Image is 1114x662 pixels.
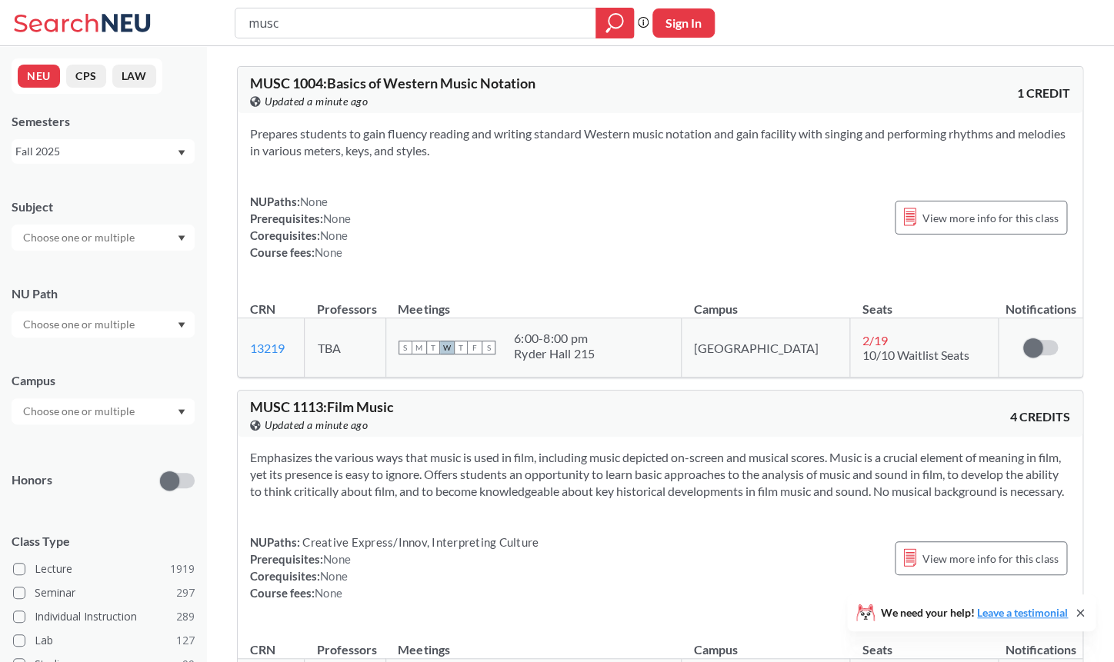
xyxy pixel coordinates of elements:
div: Fall 2025Dropdown arrow [12,139,195,164]
button: CPS [66,65,106,88]
svg: Dropdown arrow [178,235,185,241]
th: Meetings [385,626,681,659]
th: Campus [682,285,850,318]
svg: Dropdown arrow [178,322,185,328]
section: Emphasizes the various ways that music is used in film, including music depicted on-screen and mu... [250,449,1070,500]
span: 10/10 Waitlist Seats [862,348,969,362]
span: S [399,341,412,354]
label: Individual Instruction [13,607,195,627]
input: Choose one or multiple [15,228,145,247]
svg: Dropdown arrow [178,150,185,156]
section: Prepares students to gain fluency reading and writing standard Western music notation and gain fa... [250,125,1070,159]
span: F [468,341,482,354]
label: Lecture [13,559,195,579]
span: 2 / 19 [862,333,888,348]
label: Lab [13,630,195,650]
span: 289 [176,608,195,625]
span: Updated a minute ago [265,93,368,110]
span: 1 CREDIT [1017,85,1070,101]
p: Honors [12,471,52,489]
span: None [315,586,342,600]
input: Choose one or multiple [15,402,145,421]
label: Seminar [13,583,195,603]
span: S [482,341,495,354]
span: M [412,341,426,354]
span: 297 [176,584,195,601]
div: CRN [250,641,275,658]
td: TBA [305,318,385,378]
div: Dropdown arrow [12,225,195,251]
a: 13219 [250,341,285,355]
th: Notifications [998,285,1082,318]
div: magnifying glass [595,8,634,38]
div: NU Path [12,285,195,302]
div: Dropdown arrow [12,398,195,424]
span: MUSC 1113 : Film Music [250,398,394,415]
span: View more info for this class [922,549,1059,568]
div: Dropdown arrow [12,311,195,338]
span: 127 [176,632,195,649]
svg: Dropdown arrow [178,409,185,415]
span: 1919 [170,561,195,577]
span: MUSC 1004 : Basics of Western Music Notation [250,75,535,91]
td: [GEOGRAPHIC_DATA] [682,318,850,378]
span: We need your help! [881,607,1068,618]
span: Creative Express/Innov, Interpreting Culture [300,535,539,549]
button: LAW [112,65,156,88]
span: None [323,211,351,225]
div: Semesters [12,113,195,130]
span: None [315,245,342,259]
span: Class Type [12,533,195,550]
span: View more info for this class [922,208,1059,228]
div: Fall 2025 [15,143,176,160]
span: None [320,569,348,583]
div: NUPaths: Prerequisites: Corequisites: Course fees: [250,534,539,601]
a: Leave a testimonial [977,606,1068,619]
span: T [426,341,440,354]
th: Campus [682,626,850,659]
th: Seats [849,626,998,659]
span: T [454,341,468,354]
span: None [323,552,351,566]
th: Meetings [385,285,681,318]
span: None [320,228,348,242]
button: Sign In [652,8,715,38]
span: Updated a minute ago [265,417,368,434]
input: Choose one or multiple [15,315,145,334]
input: Class, professor, course number, "phrase" [247,10,585,36]
th: Professors [305,626,385,659]
th: Seats [849,285,998,318]
button: NEU [18,65,60,88]
div: Ryder Hall 215 [514,346,595,361]
div: CRN [250,301,275,318]
span: W [440,341,454,354]
div: Subject [12,198,195,215]
th: Professors [305,285,385,318]
div: 6:00 - 8:00 pm [514,331,595,346]
div: NUPaths: Prerequisites: Corequisites: Course fees: [250,193,351,261]
span: None [300,195,328,208]
div: Campus [12,372,195,389]
span: 4 CREDITS [1010,408,1070,425]
th: Notifications [998,626,1082,659]
svg: magnifying glass [605,12,624,34]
